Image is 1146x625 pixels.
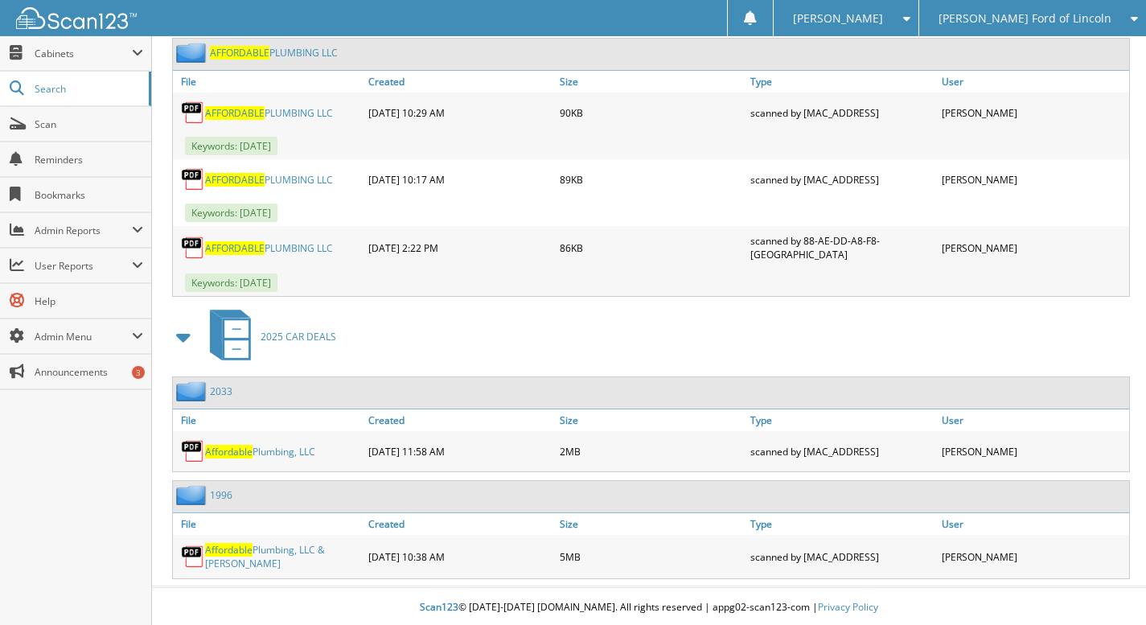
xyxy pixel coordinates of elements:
[35,294,143,308] span: Help
[176,381,210,401] img: folder2.png
[556,409,747,431] a: Size
[173,513,364,535] a: File
[364,163,556,195] div: [DATE] 10:17 AM
[35,82,141,96] span: Search
[746,230,938,265] div: scanned by 88-AE-DD-A8-F8-[GEOGRAPHIC_DATA]
[556,539,747,574] div: 5MB
[938,163,1129,195] div: [PERSON_NAME]
[938,409,1129,431] a: User
[746,513,938,535] a: Type
[746,71,938,93] a: Type
[35,365,143,379] span: Announcements
[185,204,277,222] span: Keywords: [DATE]
[35,153,143,167] span: Reminders
[938,539,1129,574] div: [PERSON_NAME]
[176,43,210,63] img: folder2.png
[818,600,878,614] a: Privacy Policy
[793,14,883,23] span: [PERSON_NAME]
[939,14,1111,23] span: [PERSON_NAME] Ford of Lincoln
[35,224,132,237] span: Admin Reports
[556,71,747,93] a: Size
[205,106,265,120] span: AFFORDABLE
[205,106,333,120] a: AFFORDABLEPLUMBING LLC
[364,97,556,129] div: [DATE] 10:29 AM
[132,366,145,379] div: 3
[210,488,232,502] a: 1996
[210,46,338,60] a: AFFORDABLEPLUMBING LLC
[938,513,1129,535] a: User
[181,101,205,125] img: PDF.png
[364,409,556,431] a: Created
[938,71,1129,93] a: User
[205,445,315,458] a: AffordablePlumbing, LLC
[556,163,747,195] div: 89KB
[35,188,143,202] span: Bookmarks
[205,241,265,255] span: AFFORDABLE
[35,259,132,273] span: User Reports
[556,435,747,467] div: 2MB
[176,485,210,505] img: folder2.png
[938,435,1129,467] div: [PERSON_NAME]
[364,71,556,93] a: Created
[16,7,137,29] img: scan123-logo-white.svg
[205,241,333,255] a: AFFORDABLEPLUMBING LLC
[746,409,938,431] a: Type
[556,513,747,535] a: Size
[173,71,364,93] a: File
[364,539,556,574] div: [DATE] 10:38 AM
[200,305,336,368] a: 2025 CAR DEALS
[205,173,333,187] a: AFFORDABLEPLUMBING LLC
[746,539,938,574] div: scanned by [MAC_ADDRESS]
[35,330,132,343] span: Admin Menu
[181,236,205,260] img: PDF.png
[210,46,269,60] span: AFFORDABLE
[364,230,556,265] div: [DATE] 2:22 PM
[181,439,205,463] img: PDF.png
[746,97,938,129] div: scanned by [MAC_ADDRESS]
[185,273,277,292] span: Keywords: [DATE]
[205,173,265,187] span: AFFORDABLE
[556,230,747,265] div: 86KB
[35,47,132,60] span: Cabinets
[746,163,938,195] div: scanned by [MAC_ADDRESS]
[205,543,360,570] a: AffordablePlumbing, LLC & [PERSON_NAME]
[1066,548,1146,625] iframe: Chat Widget
[205,445,253,458] span: Affordable
[938,97,1129,129] div: [PERSON_NAME]
[261,330,336,343] span: 2025 CAR DEALS
[420,600,458,614] span: Scan123
[185,137,277,155] span: Keywords: [DATE]
[938,230,1129,265] div: [PERSON_NAME]
[364,513,556,535] a: Created
[173,409,364,431] a: File
[556,97,747,129] div: 90KB
[364,435,556,467] div: [DATE] 11:58 AM
[210,384,232,398] a: 2033
[181,167,205,191] img: PDF.png
[35,117,143,131] span: Scan
[205,543,253,557] span: Affordable
[181,545,205,569] img: PDF.png
[746,435,938,467] div: scanned by [MAC_ADDRESS]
